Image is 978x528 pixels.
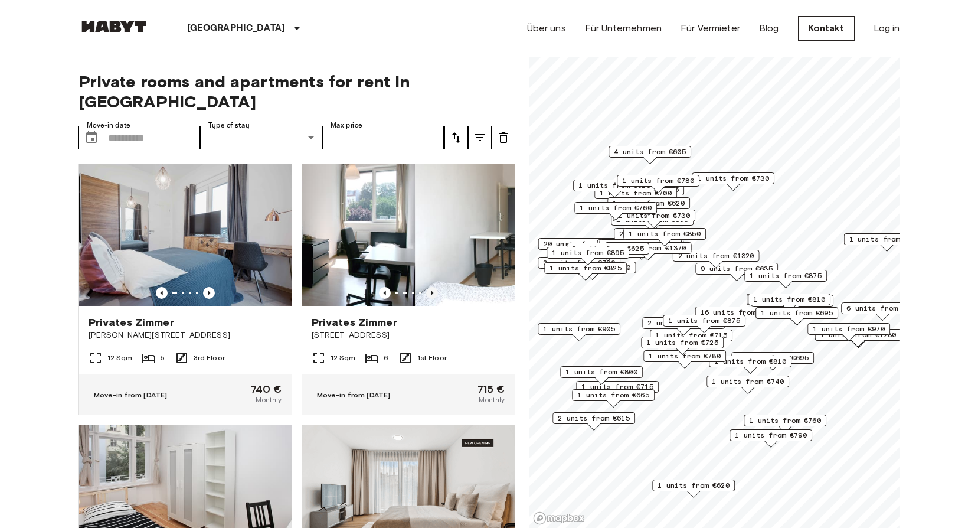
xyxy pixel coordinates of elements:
[477,384,505,395] span: 715 €
[156,287,168,299] button: Previous image
[604,242,691,260] div: Map marker
[107,353,133,363] span: 12 Sqm
[581,382,653,392] span: 1 units from €715
[613,210,695,228] div: Map marker
[642,317,725,335] div: Map marker
[647,318,719,328] span: 2 units from €865
[194,353,225,363] span: 3rd Floor
[609,146,691,164] div: Map marker
[753,294,825,305] span: 1 units from €810
[202,164,415,306] img: Marketing picture of unit DE-01-041-02M
[813,324,885,334] span: 1 units from €970
[538,323,620,341] div: Map marker
[543,239,619,249] span: 20 units from €655
[649,351,721,361] span: 1 units from €780
[444,126,468,149] button: tune
[849,234,925,245] span: 1 units from €1100
[78,164,292,415] a: Marketing picture of unit DE-01-008-005-03HFPrevious imagePrevious imagePrivates Zimmer[PERSON_NA...
[594,187,677,206] div: Map marker
[658,480,730,491] span: 1 units from €620
[749,415,821,426] span: 1 units from €760
[748,294,830,312] div: Map marker
[646,337,718,348] span: 1 units from €725
[610,243,686,253] span: 1 units from €1370
[643,350,726,369] div: Map marker
[820,330,896,340] span: 1 units from €1280
[256,395,282,405] span: Monthly
[843,233,930,252] div: Map marker
[203,287,215,299] button: Previous image
[613,198,685,208] span: 1 units from €620
[759,21,779,35] a: Blog
[597,239,683,258] div: Map marker
[558,413,630,423] span: 2 units from €615
[692,172,774,191] div: Map marker
[468,126,492,149] button: tune
[302,164,515,415] a: Marketing picture of unit DE-01-041-02MMarketing picture of unit DE-01-041-02MPrevious imagePrevi...
[379,287,391,299] button: Previous image
[79,164,292,306] img: Marketing picture of unit DE-01-008-005-03HF
[750,270,822,281] span: 1 units from €875
[650,330,732,348] div: Map marker
[312,330,505,341] span: [STREET_ADDRESS]
[89,330,282,341] span: [PERSON_NAME][STREET_ADDRESS]
[701,263,773,274] span: 9 units from €635
[87,120,130,131] label: Move-in date
[572,389,655,408] div: Map marker
[572,243,644,254] span: 3 units from €625
[567,243,649,261] div: Map marker
[331,353,356,363] span: 12 Sqm
[761,308,833,318] span: 1 units from €695
[614,228,696,246] div: Map marker
[574,202,657,220] div: Map marker
[695,263,778,281] div: Map marker
[552,412,635,431] div: Map marker
[417,353,447,363] span: 1st Floor
[598,239,681,257] div: Map marker
[744,270,827,288] div: Map marker
[672,250,759,268] div: Map marker
[549,262,636,280] div: Map marker
[565,367,637,377] span: 1 units from €800
[611,214,694,232] div: Map marker
[641,337,724,355] div: Map marker
[89,315,174,330] span: Privates Zimmer
[622,175,694,186] span: 1 units from €780
[426,287,438,299] button: Previous image
[576,381,659,399] div: Map marker
[629,229,701,239] span: 1 units from €850
[538,257,620,275] div: Map marker
[874,21,900,35] a: Log in
[543,258,615,268] span: 2 units from €790
[312,315,397,330] span: Privates Zimmer
[527,21,566,35] a: Über uns
[668,315,740,326] span: 1 units from €875
[700,307,776,318] span: 16 units from €695
[695,307,781,325] div: Map marker
[841,302,924,321] div: Map marker
[681,21,740,35] a: Für Vermieter
[600,188,672,198] span: 1 units from €700
[663,315,745,333] div: Map marker
[544,262,627,281] div: Map marker
[737,353,809,363] span: 2 units from €695
[415,164,627,306] img: Marketing picture of unit DE-01-041-02M
[560,366,643,384] div: Map marker
[251,384,282,395] span: 740 €
[161,353,165,363] span: 5
[317,390,391,399] span: Move-in from [DATE]
[607,197,690,216] div: Map marker
[712,376,784,387] span: 1 units from €740
[735,430,807,441] span: 1 units from €790
[747,294,829,312] div: Map marker
[78,71,515,112] span: Private rooms and apartments for rent in [GEOGRAPHIC_DATA]
[554,262,630,273] span: 1 units from €1200
[552,247,624,258] span: 1 units from €895
[807,323,890,341] div: Map marker
[578,180,650,191] span: 1 units from €620
[78,21,149,32] img: Habyt
[573,180,656,198] div: Map marker
[580,203,652,213] span: 1 units from €760
[549,263,622,273] span: 1 units from €825
[479,395,505,405] span: Monthly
